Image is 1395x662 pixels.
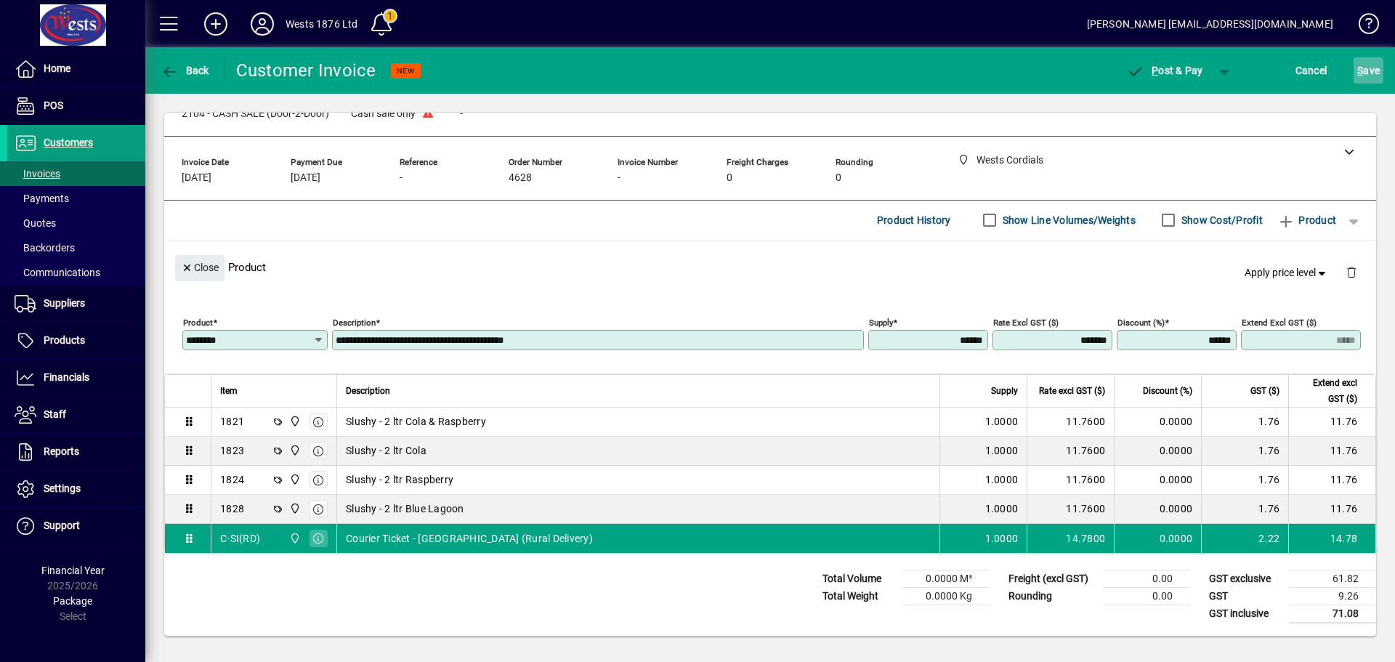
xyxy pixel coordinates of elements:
[1001,570,1103,587] td: Freight (excl GST)
[1334,265,1369,278] app-page-header-button: Delete
[1288,408,1375,437] td: 11.76
[869,317,893,327] mat-label: Supply
[175,255,225,281] button: Close
[1120,57,1210,84] button: Post & Pay
[618,172,620,184] span: -
[44,62,70,74] span: Home
[1036,531,1105,546] div: 14.7800
[1114,408,1201,437] td: 0.0000
[286,443,302,459] span: Wests Cordials
[346,501,464,516] span: Slushy - 2 ltr Blue Lagoon
[286,501,302,517] span: Wests Cordials
[1036,414,1105,429] div: 11.7600
[1000,213,1136,227] label: Show Line Volumes/Weights
[871,207,957,233] button: Product History
[220,443,244,458] div: 1823
[220,501,244,516] div: 1828
[1114,437,1201,466] td: 0.0000
[346,383,390,399] span: Description
[1277,209,1336,232] span: Product
[15,217,56,229] span: Quotes
[1201,466,1288,495] td: 1.76
[1288,437,1375,466] td: 11.76
[1201,524,1288,553] td: 2.22
[1117,317,1165,327] mat-label: Discount (%)
[7,88,145,124] a: POS
[1354,57,1383,84] button: Save
[346,472,453,487] span: Slushy - 2 ltr Raspberry
[397,66,415,76] span: NEW
[15,267,100,278] span: Communications
[1114,495,1201,524] td: 0.0000
[7,508,145,544] a: Support
[1348,3,1377,50] a: Knowledge Base
[7,51,145,87] a: Home
[53,595,92,607] span: Package
[1245,265,1329,280] span: Apply price level
[1250,383,1279,399] span: GST ($)
[460,108,463,120] span: -
[1036,443,1105,458] div: 11.7600
[1152,65,1158,76] span: P
[7,471,145,507] a: Settings
[985,501,1019,516] span: 1.0000
[815,587,902,605] td: Total Weight
[236,59,376,82] div: Customer Invoice
[7,397,145,433] a: Staff
[1289,587,1376,605] td: 9.26
[7,323,145,359] a: Products
[1288,524,1375,553] td: 14.78
[44,100,63,111] span: POS
[1178,213,1263,227] label: Show Cost/Profit
[902,587,990,605] td: 0.0000 Kg
[7,186,145,211] a: Payments
[7,235,145,260] a: Backorders
[220,414,244,429] div: 1821
[15,168,60,179] span: Invoices
[164,241,1376,294] div: Product
[1239,259,1335,286] button: Apply price level
[1202,605,1289,623] td: GST inclusive
[181,256,219,280] span: Close
[1143,383,1192,399] span: Discount (%)
[985,472,1019,487] span: 1.0000
[902,570,990,587] td: 0.0000 M³
[171,261,228,274] app-page-header-button: Close
[7,286,145,322] a: Suppliers
[7,211,145,235] a: Quotes
[182,108,329,120] span: 2104 - CASH SALE (Door-2-Door)
[1334,255,1369,290] button: Delete
[161,65,209,76] span: Back
[1289,570,1376,587] td: 61.82
[1036,472,1105,487] div: 11.7600
[1288,466,1375,495] td: 11.76
[815,570,902,587] td: Total Volume
[985,443,1019,458] span: 1.0000
[836,172,841,184] span: 0
[291,172,320,184] span: [DATE]
[991,383,1018,399] span: Supply
[15,193,69,204] span: Payments
[1201,495,1288,524] td: 1.76
[1242,317,1317,327] mat-label: Extend excl GST ($)
[1357,65,1363,76] span: S
[44,137,93,148] span: Customers
[193,11,239,37] button: Add
[7,360,145,396] a: Financials
[1114,524,1201,553] td: 0.0000
[346,443,426,458] span: Slushy - 2 ltr Cola
[1292,57,1331,84] button: Cancel
[44,483,81,494] span: Settings
[877,209,951,232] span: Product History
[286,472,302,488] span: Wests Cordials
[351,108,416,120] span: Cash sale only
[400,172,403,184] span: -
[1087,12,1333,36] div: [PERSON_NAME] [EMAIL_ADDRESS][DOMAIN_NAME]
[1270,207,1343,233] button: Product
[346,531,593,546] span: Courier Ticket - [GEOGRAPHIC_DATA] (Rural Delivery)
[1001,587,1103,605] td: Rounding
[220,383,238,399] span: Item
[220,472,244,487] div: 1824
[1298,375,1357,407] span: Extend excl GST ($)
[1288,495,1375,524] td: 11.76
